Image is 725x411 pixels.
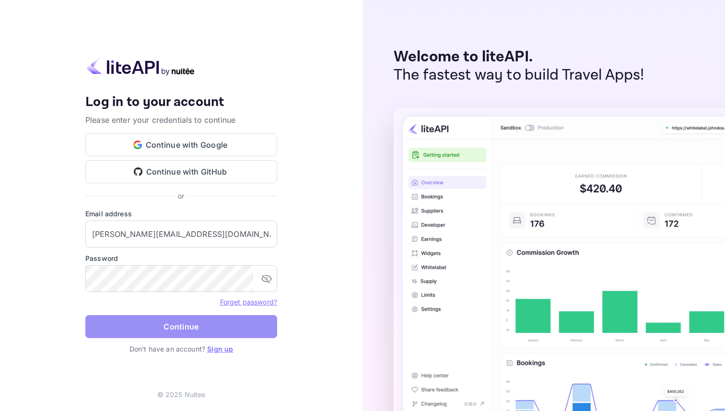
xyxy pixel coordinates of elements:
[85,209,277,219] label: Email address
[85,160,277,183] button: Continue with GitHub
[178,191,184,201] p: or
[220,298,277,306] a: Forget password?
[85,253,277,263] label: Password
[85,344,277,354] p: Don't have an account?
[85,221,277,247] input: Enter your email address
[85,114,277,126] p: Please enter your credentials to continue
[207,345,233,353] a: Sign up
[394,66,644,84] p: The fastest way to build Travel Apps!
[85,94,277,111] h4: Log in to your account
[85,133,277,156] button: Continue with Google
[85,57,196,76] img: liteapi
[157,389,206,399] p: © 2025 Nuitee
[257,269,276,288] button: toggle password visibility
[85,315,277,338] button: Continue
[394,48,644,66] p: Welcome to liteAPI.
[220,297,277,306] a: Forget password?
